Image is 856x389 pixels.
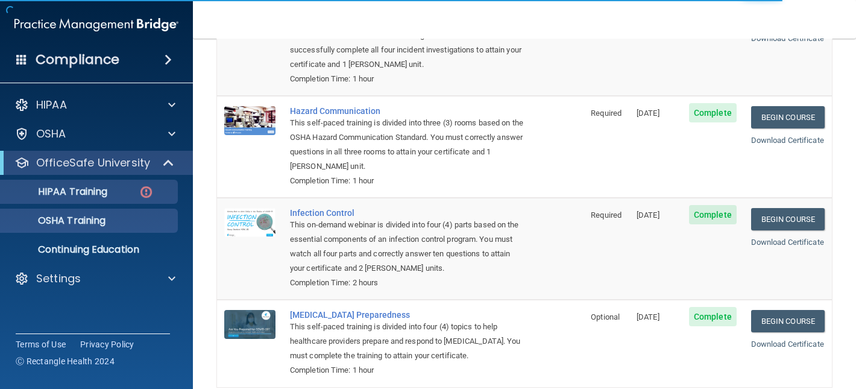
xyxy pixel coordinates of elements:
p: OSHA [36,127,66,141]
img: danger-circle.6113f641.png [139,185,154,200]
div: Completion Time: 1 hour [290,72,523,86]
a: OSHA [14,127,175,141]
div: Completion Time: 2 hours [290,276,523,290]
a: OfficeSafe University [14,156,175,170]
span: Optional [591,312,620,321]
p: HIPAA [36,98,67,112]
a: Begin Course [751,208,825,230]
h4: Compliance [36,51,119,68]
a: [MEDICAL_DATA] Preparedness [290,310,523,320]
div: This self-paced training is divided into four (4) exposure incidents based on the OSHA Bloodborne... [290,14,523,72]
img: PMB logo [14,13,178,37]
span: [DATE] [637,210,659,220]
a: HIPAA [14,98,175,112]
span: Required [591,210,622,220]
p: HIPAA Training [8,186,107,198]
p: Continuing Education [8,244,172,256]
p: OfficeSafe University [36,156,150,170]
span: [DATE] [637,109,659,118]
a: Terms of Use [16,338,66,350]
a: Hazard Communication [290,106,523,116]
iframe: Drift Widget Chat Controller [647,303,842,352]
a: Privacy Policy [80,338,134,350]
span: Required [591,109,622,118]
a: Download Certificate [751,136,824,145]
span: Ⓒ Rectangle Health 2024 [16,355,115,367]
span: Complete [689,103,737,122]
div: This on-demand webinar is divided into four (4) parts based on the essential components of an inf... [290,218,523,276]
span: [DATE] [637,312,659,321]
a: Download Certificate [751,34,824,43]
p: OSHA Training [8,215,105,227]
div: This self-paced training is divided into three (3) rooms based on the OSHA Hazard Communication S... [290,116,523,174]
div: This self-paced training is divided into four (4) topics to help healthcare providers prepare and... [290,320,523,363]
a: Begin Course [751,106,825,128]
a: Infection Control [290,208,523,218]
a: Settings [14,271,175,286]
p: Settings [36,271,81,286]
div: Completion Time: 1 hour [290,174,523,188]
span: Complete [689,205,737,224]
a: Download Certificate [751,238,824,247]
div: Completion Time: 1 hour [290,363,523,378]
